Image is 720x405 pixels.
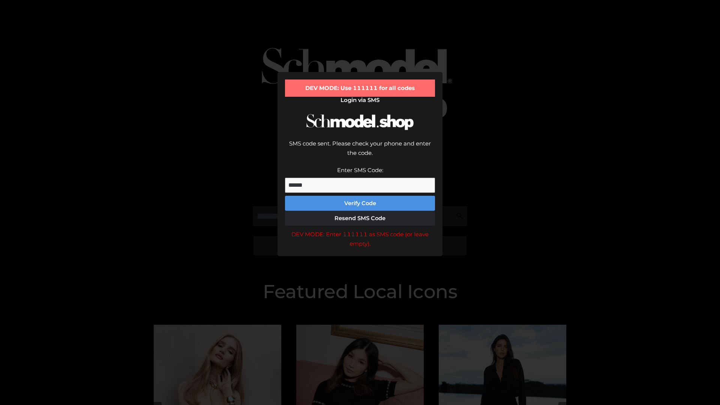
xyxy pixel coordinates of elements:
div: SMS code sent. Please check your phone and enter the code. [285,139,435,165]
button: Resend SMS Code [285,211,435,226]
button: Verify Code [285,196,435,211]
h2: Login via SMS [285,97,435,103]
div: DEV MODE: Enter 111111 as SMS code (or leave empty). [285,229,435,249]
img: Schmodel Logo [304,107,416,137]
label: Enter SMS Code: [337,166,383,174]
div: DEV MODE: Use 111111 for all codes [285,79,435,97]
